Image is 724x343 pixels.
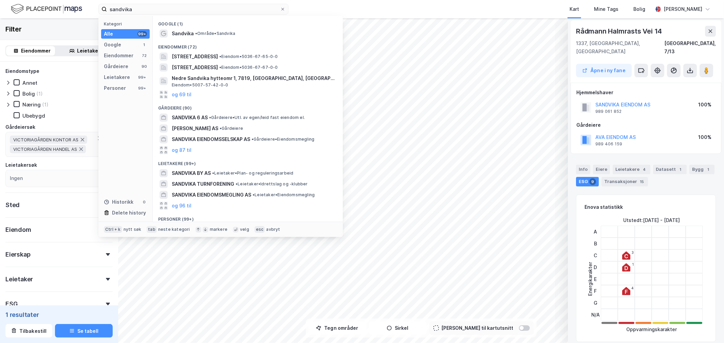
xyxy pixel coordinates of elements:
[641,166,648,173] div: 4
[104,21,150,26] div: Kategori
[142,53,147,58] div: 72
[5,324,52,338] button: Tilbakestill
[5,300,17,308] div: ESG
[104,198,133,206] div: Historikk
[147,226,157,233] div: tab
[595,109,621,114] div: 989 061 852
[153,39,343,51] div: Eiendommer (72)
[664,5,702,13] div: [PERSON_NAME]
[22,90,35,97] div: Bolig
[22,80,37,86] div: Annet
[13,137,78,142] span: VICTORIAGÅRDEN KONTOR AS
[104,30,113,38] div: Alle
[104,73,130,81] div: Leietakere
[11,3,82,15] img: logo.f888ab2527a4732fd821a326f86c7f29.svg
[698,133,711,141] div: 100%
[212,170,293,176] span: Leietaker • Plan- og reguleringsarbeid
[253,192,315,198] span: Leietaker • Eiendomsmegling
[253,192,255,197] span: •
[104,84,126,92] div: Personer
[172,202,191,210] button: og 96 til
[36,90,43,97] div: (1)
[252,137,254,142] span: •
[104,62,128,70] div: Gårdeiere
[172,191,251,199] span: SANDVIKA EIENDOMSMEGLING AS
[172,180,234,188] span: SANDVIKA TURNFORENING
[591,261,600,273] div: D
[22,113,45,119] div: Ubebygd
[22,101,41,108] div: Næring
[220,126,222,131] span: •
[369,321,427,335] button: Sirkel
[195,31,235,36] span: Område • Sandvika
[142,64,147,69] div: 90
[584,203,623,211] div: Enova statistikk
[5,161,37,169] div: Leietakersøk
[104,52,133,60] div: Eiendommer
[137,85,147,91] div: 99+
[13,146,77,152] span: VICTORIAGÅRDEN HANDEL AS
[631,286,634,290] div: 4
[172,74,335,82] span: Nedre Sandvika hytteomr 1, 7819, [GEOGRAPHIC_DATA], [GEOGRAPHIC_DATA]
[266,227,280,232] div: avbryt
[589,178,596,185] div: 9
[212,170,214,176] span: •
[570,5,579,13] div: Kart
[21,47,51,55] div: Eiendommer
[591,273,600,285] div: E
[591,249,600,261] div: C
[627,325,677,334] div: Oppvarmingskarakter
[124,227,142,232] div: nytt søk
[698,101,711,109] div: 100%
[172,63,218,72] span: [STREET_ADDRESS]
[219,65,221,70] span: •
[690,310,724,343] div: Kontrollprogram for chat
[255,226,265,233] div: esc
[5,24,22,35] div: Filter
[137,31,147,37] div: 99+
[209,115,305,120] span: Gårdeiere • Utl. av egen/leid fast eiendom el.
[172,146,191,154] button: og 87 til
[442,324,514,332] div: [PERSON_NAME] til kartutsnitt
[172,169,211,177] span: SANDVIKA BY AS
[5,310,113,319] div: 1 resultater
[632,262,634,266] div: 1
[153,156,343,168] div: Leietakere (99+)
[107,4,280,14] input: Søk på adresse, matrikkel, gårdeiere, leietakere eller personer
[153,16,343,28] div: Google (1)
[42,101,49,108] div: (1)
[236,181,308,187] span: Leietaker • Idrettslag og -klubber
[591,297,600,309] div: G
[55,324,113,338] button: Se tabell
[591,285,600,297] div: F
[210,227,227,232] div: markere
[576,39,664,56] div: 1337, [GEOGRAPHIC_DATA], [GEOGRAPHIC_DATA]
[591,238,600,249] div: B
[158,227,190,232] div: neste kategori
[591,309,600,321] div: N/A
[112,209,146,217] div: Delete history
[142,42,147,47] div: 1
[705,166,712,173] div: 1
[5,123,35,131] div: Gårdeiersøk
[576,177,599,186] div: ESG
[209,115,211,120] span: •
[586,262,594,296] div: Energikarakter
[591,226,600,238] div: A
[240,227,249,232] div: velg
[595,141,622,147] div: 989 406 159
[104,41,121,49] div: Google
[10,174,23,182] div: Ingen
[195,31,197,36] span: •
[613,165,650,174] div: Leietakere
[5,226,31,234] div: Eiendom
[252,137,314,142] span: Gårdeiere • Eiendomsmegling
[137,75,147,80] div: 99+
[633,5,645,13] div: Bolig
[142,199,147,205] div: 0
[104,226,122,233] div: Ctrl + k
[153,100,343,112] div: Gårdeiere (90)
[309,321,366,335] button: Tegn områder
[689,165,714,174] div: Bygg
[172,114,208,122] span: SANDVIKA 6 AS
